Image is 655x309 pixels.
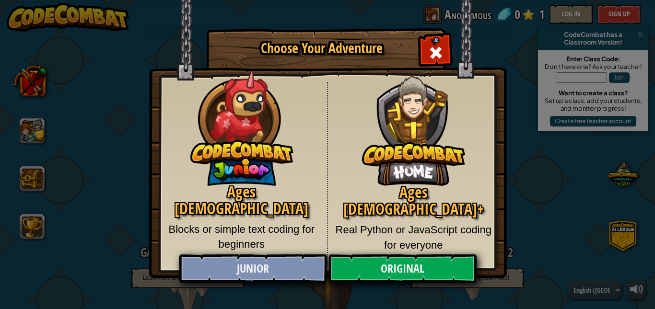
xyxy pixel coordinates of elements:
h2: Ages [DEMOGRAPHIC_DATA]+ [335,184,492,217]
h1: Choose Your Adventure [223,41,420,56]
img: CodeCombat Original hero character [362,60,465,186]
div: Close modal [421,36,451,67]
h2: Ages [DEMOGRAPHIC_DATA] [164,183,320,217]
p: Real Python or JavaScript coding for everyone [335,222,492,252]
img: CodeCombat Junior hero character [190,64,293,186]
a: Junior [179,254,327,283]
a: Original [328,254,476,283]
p: Blocks or simple text coding for beginners [164,222,320,252]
